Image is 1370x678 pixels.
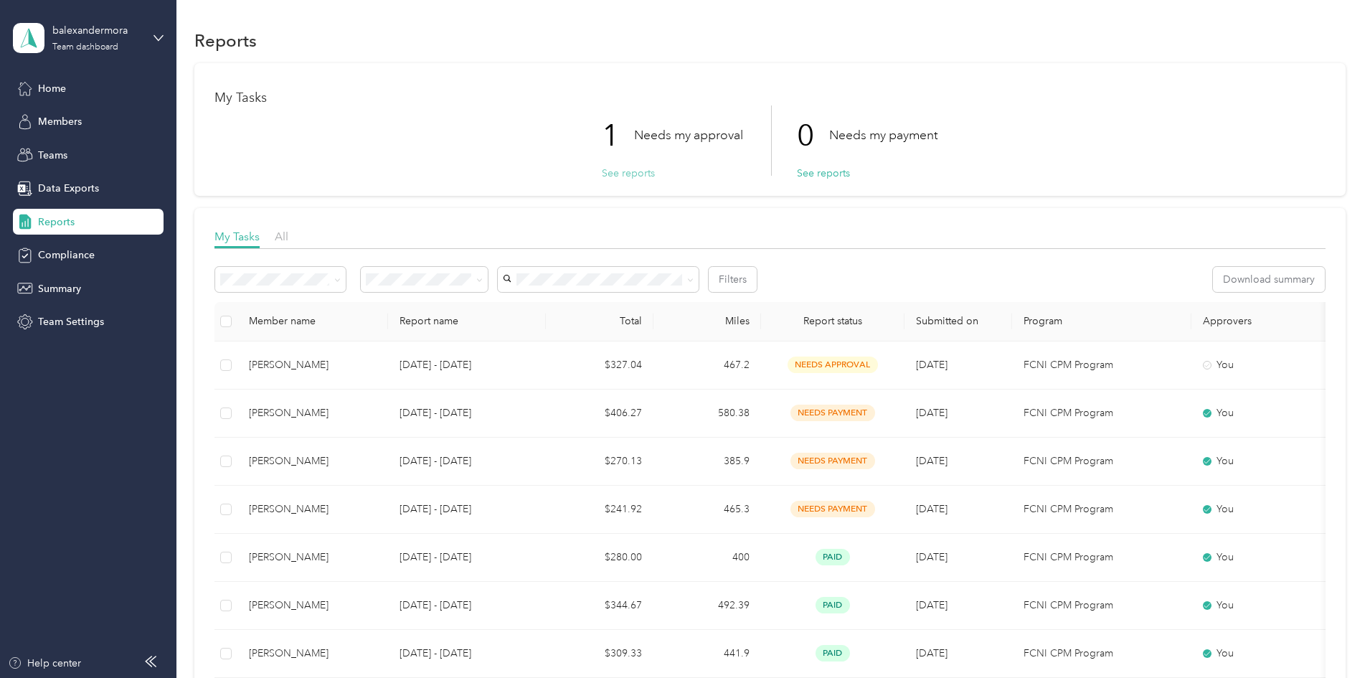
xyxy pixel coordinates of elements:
[38,281,81,296] span: Summary
[249,315,377,327] div: Member name
[653,582,761,630] td: 492.39
[916,503,948,515] span: [DATE]
[1203,550,1323,565] div: You
[1024,598,1180,613] p: FCNI CPM Program
[249,550,377,565] div: [PERSON_NAME]
[634,126,743,144] p: Needs my approval
[249,405,377,421] div: [PERSON_NAME]
[1012,630,1191,678] td: FCNI CPM Program
[52,43,118,52] div: Team dashboard
[1012,582,1191,630] td: FCNI CPM Program
[400,550,534,565] p: [DATE] - [DATE]
[388,302,546,342] th: Report name
[1012,342,1191,390] td: FCNI CPM Program
[1012,302,1191,342] th: Program
[546,582,653,630] td: $344.67
[249,502,377,517] div: [PERSON_NAME]
[249,357,377,373] div: [PERSON_NAME]
[790,405,875,421] span: needs payment
[665,315,750,327] div: Miles
[602,166,655,181] button: See reports
[1203,646,1323,661] div: You
[653,438,761,486] td: 385.9
[653,342,761,390] td: 467.2
[1191,302,1335,342] th: Approvers
[653,390,761,438] td: 580.38
[916,455,948,467] span: [DATE]
[1024,453,1180,469] p: FCNI CPM Program
[546,438,653,486] td: $270.13
[400,453,534,469] p: [DATE] - [DATE]
[653,630,761,678] td: 441.9
[1203,598,1323,613] div: You
[38,81,66,96] span: Home
[816,645,850,661] span: paid
[237,302,388,342] th: Member name
[1024,502,1180,517] p: FCNI CPM Program
[916,551,948,563] span: [DATE]
[194,33,257,48] h1: Reports
[773,315,893,327] span: Report status
[8,656,81,671] button: Help center
[790,501,875,517] span: needs payment
[602,105,634,166] p: 1
[38,248,95,263] span: Compliance
[249,646,377,661] div: [PERSON_NAME]
[797,166,850,181] button: See reports
[709,267,757,292] button: Filters
[38,215,75,230] span: Reports
[1024,646,1180,661] p: FCNI CPM Program
[1012,486,1191,534] td: FCNI CPM Program
[52,23,142,38] div: balexandermora
[797,105,829,166] p: 0
[38,314,104,329] span: Team Settings
[1012,438,1191,486] td: FCNI CPM Program
[816,597,850,613] span: paid
[214,90,1326,105] h1: My Tasks
[546,630,653,678] td: $309.33
[1024,357,1180,373] p: FCNI CPM Program
[249,453,377,469] div: [PERSON_NAME]
[1024,550,1180,565] p: FCNI CPM Program
[1012,390,1191,438] td: FCNI CPM Program
[214,230,260,243] span: My Tasks
[249,598,377,613] div: [PERSON_NAME]
[38,181,99,196] span: Data Exports
[1203,405,1323,421] div: You
[546,486,653,534] td: $241.92
[400,598,534,613] p: [DATE] - [DATE]
[916,599,948,611] span: [DATE]
[904,302,1012,342] th: Submitted on
[546,342,653,390] td: $327.04
[1203,357,1323,373] div: You
[1213,267,1325,292] button: Download summary
[653,486,761,534] td: 465.3
[1024,405,1180,421] p: FCNI CPM Program
[400,405,534,421] p: [DATE] - [DATE]
[788,357,878,373] span: needs approval
[1203,453,1323,469] div: You
[38,114,82,129] span: Members
[546,390,653,438] td: $406.27
[38,148,67,163] span: Teams
[916,647,948,659] span: [DATE]
[1203,502,1323,517] div: You
[653,534,761,582] td: 400
[829,126,937,144] p: Needs my payment
[790,453,875,469] span: needs payment
[916,407,948,419] span: [DATE]
[916,359,948,371] span: [DATE]
[557,315,642,327] div: Total
[816,549,850,565] span: paid
[400,646,534,661] p: [DATE] - [DATE]
[1012,534,1191,582] td: FCNI CPM Program
[275,230,288,243] span: All
[1290,598,1370,678] iframe: Everlance-gr Chat Button Frame
[400,357,534,373] p: [DATE] - [DATE]
[400,502,534,517] p: [DATE] - [DATE]
[546,534,653,582] td: $280.00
